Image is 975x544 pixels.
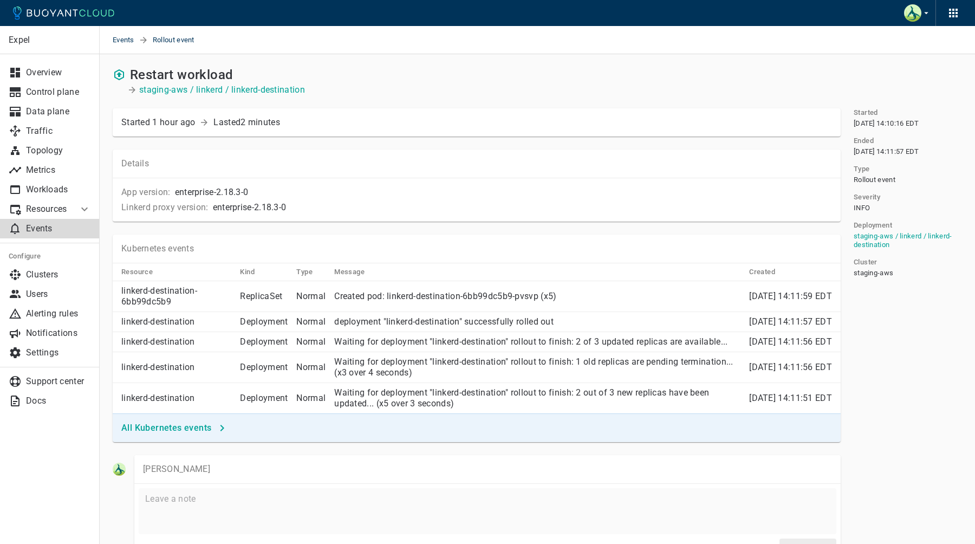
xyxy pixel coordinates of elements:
[334,291,740,302] p: Created pod: linkerd-destination-6bb99dc5b9-pvsvp (x5)
[121,243,194,254] p: Kubernetes events
[26,396,91,406] p: Docs
[854,193,880,202] h5: Severity
[117,418,231,438] button: All Kubernetes events
[334,387,740,409] p: Waiting for deployment "linkerd-destination" rollout to finish: 2 out of 3 new replicas have been...
[121,158,832,169] p: Details
[121,336,231,347] p: linkerd-destination
[26,145,91,156] p: Topology
[153,26,207,54] span: Rollout event
[26,184,91,195] p: Workloads
[26,376,91,387] p: Support center
[854,176,895,184] span: Rollout event
[240,336,288,347] p: Deployment
[749,316,832,327] span: Mon, 18 Aug 2025 18:11:57 UTC
[854,165,870,173] h5: Type
[854,258,877,267] h5: Cluster
[334,357,740,378] p: Waiting for deployment "linkerd-destination" rollout to finish: 1 old replicas are pending termin...
[113,26,139,54] a: Events
[9,252,91,261] h5: Configure
[240,316,288,327] p: Deployment
[904,4,921,22] img: Ethan Miller
[175,187,249,198] p: enterprise-2.18.3-0
[749,291,832,301] span: Mon, 18 Aug 2025 18:11:59 UTC
[130,67,233,82] h2: Restart workload
[296,291,326,302] p: Normal
[240,268,255,276] h5: Kind
[296,393,326,404] p: Normal
[9,35,90,46] p: Expel
[334,316,740,327] p: deployment "linkerd-destination" successfully rolled out
[143,464,832,475] p: [PERSON_NAME]
[26,106,91,117] p: Data plane
[854,269,893,277] span: staging-aws
[121,423,211,433] h4: All Kubernetes events
[26,269,91,280] p: Clusters
[26,165,91,176] p: Metrics
[26,67,91,78] p: Overview
[854,232,952,249] a: staging-aws / linkerd / linkerd-destination
[854,204,870,212] span: INFO
[121,202,209,213] p: Linkerd proxy version:
[240,393,288,404] p: Deployment
[334,268,365,276] h5: Message
[26,126,91,137] p: Traffic
[213,117,280,128] p: Lasted 2 minutes
[121,362,231,373] p: linkerd-destination
[26,87,91,98] p: Control plane
[854,147,919,156] span: [DATE] 14:11:57 EDT
[139,85,305,95] a: staging-aws / linkerd / linkerd-destination
[26,308,91,319] p: Alerting rules
[240,362,288,373] p: Deployment
[26,204,69,215] p: Resources
[26,289,91,300] p: Users
[749,362,832,372] span: Mon, 18 Aug 2025 18:11:56 UTC
[749,393,832,403] span: Mon, 18 Aug 2025 18:11:51 UTC
[121,393,231,404] p: linkerd-destination
[121,268,153,276] h5: Resource
[749,336,832,347] span: Mon, 18 Aug 2025 18:11:56 UTC
[121,117,195,128] div: Started
[121,316,231,327] p: linkerd-destination
[854,108,878,117] h5: Started
[121,187,171,198] p: App version:
[854,221,892,230] h5: Deployment
[296,362,326,373] p: Normal
[749,268,775,276] h5: Created
[296,336,326,347] p: Normal
[121,286,231,307] p: linkerd-destination-6bb99dc5b9
[296,268,313,276] h5: Type
[117,422,231,432] a: All Kubernetes events
[26,223,91,234] p: Events
[26,328,91,339] p: Notifications
[296,316,326,327] p: Normal
[334,336,740,347] p: Waiting for deployment "linkerd-destination" rollout to finish: 2 of 3 updated replicas are avail...
[240,291,288,302] p: ReplicaSet
[854,137,874,145] h5: Ended
[213,202,287,213] p: enterprise-2.18.3-0
[113,463,126,476] img: ethan.miller@expel.io
[26,347,91,358] p: Settings
[152,117,195,127] relative-time: 1 hour ago
[854,119,919,128] span: [DATE] 14:10:16 EDT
